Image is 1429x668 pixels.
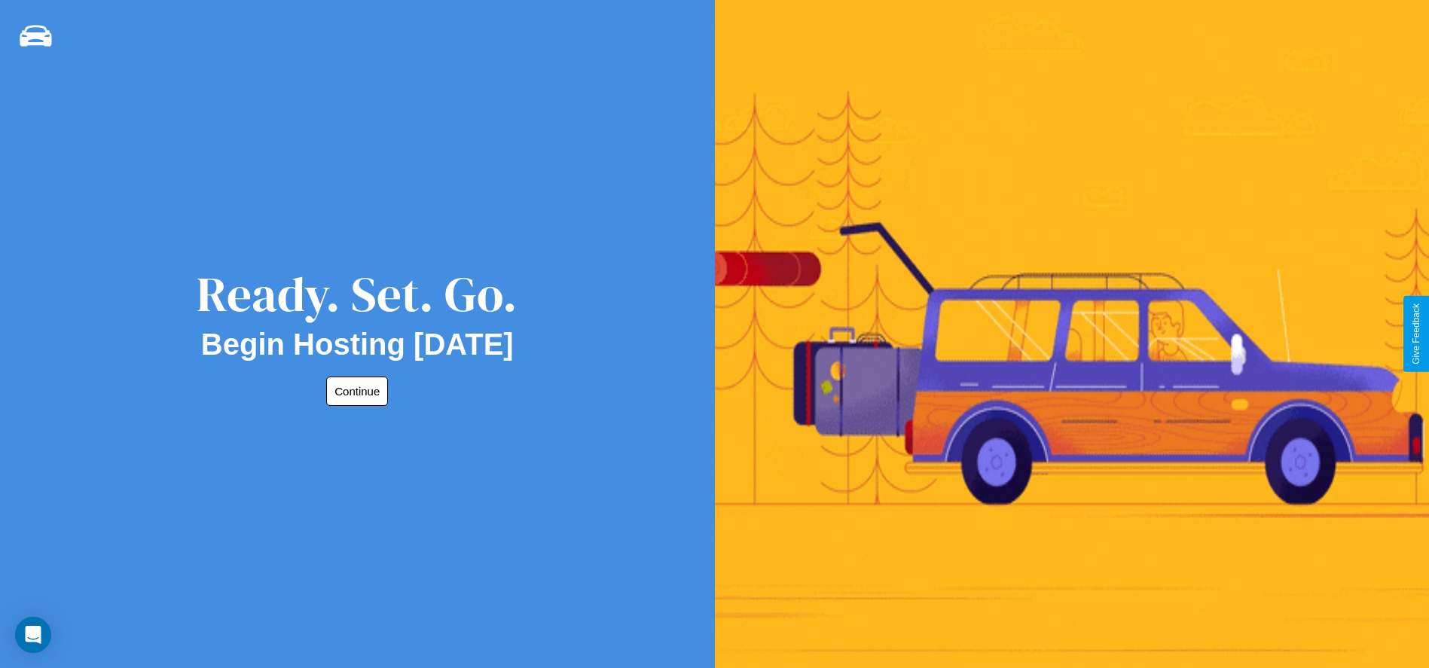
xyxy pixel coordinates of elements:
div: Give Feedback [1411,303,1421,365]
div: Open Intercom Messenger [15,617,51,653]
h2: Begin Hosting [DATE] [201,328,514,361]
div: Ready. Set. Go. [197,261,518,328]
button: Continue [326,377,388,406]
